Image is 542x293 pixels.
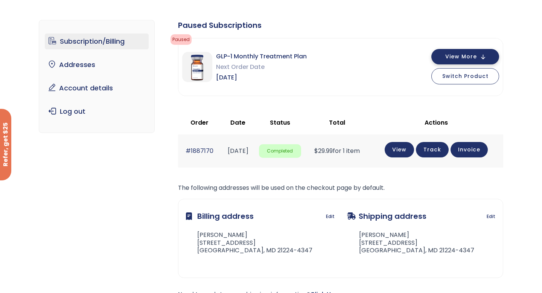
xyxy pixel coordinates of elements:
[171,34,192,45] span: Paused
[270,118,290,127] span: Status
[186,231,312,255] address: [PERSON_NAME] [STREET_ADDRESS] [GEOGRAPHIC_DATA], MD 21224-4347
[230,118,245,127] span: Date
[178,183,503,193] p: The following addresses will be used on the checkout page by default.
[186,207,254,226] h3: Billing address
[442,72,489,80] span: Switch Product
[228,146,248,155] time: [DATE]
[431,49,499,64] button: View More
[190,118,209,127] span: Order
[451,142,488,157] a: Invoice
[329,118,345,127] span: Total
[431,68,499,84] button: Switch Product
[45,104,149,119] a: Log out
[347,231,474,255] address: [PERSON_NAME] [STREET_ADDRESS] [GEOGRAPHIC_DATA], MD 21224-4347
[385,142,414,157] a: View
[416,142,449,157] a: Track
[347,207,426,226] h3: Shipping address
[326,211,335,222] a: Edit
[39,20,155,133] nav: Account pages
[314,146,318,155] span: $
[45,34,149,49] a: Subscription/Billing
[259,144,301,158] span: Completed
[45,57,149,73] a: Addresses
[314,146,333,155] span: 29.99
[186,146,213,155] a: #1887170
[178,20,503,31] div: Paused Subscriptions
[305,134,369,167] td: for 1 item
[6,264,91,287] iframe: Sign Up via Text for Offers
[487,211,495,222] a: Edit
[45,80,149,96] a: Account details
[445,54,477,59] span: View More
[425,118,448,127] span: Actions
